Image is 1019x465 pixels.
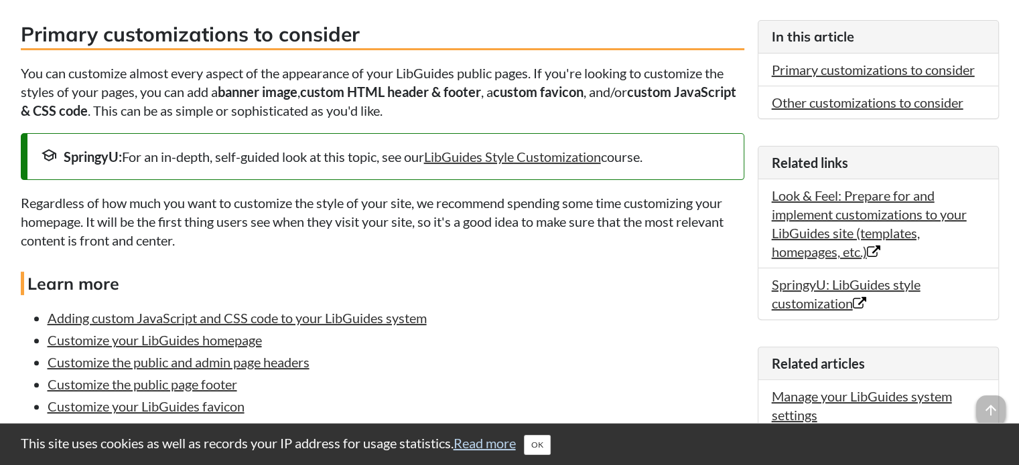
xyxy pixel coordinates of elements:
[21,272,744,295] h4: Learn more
[772,355,865,371] span: Related articles
[772,27,985,46] h3: In this article
[772,94,963,110] a: Other customizations to consider
[772,187,967,260] a: Look & Feel: Prepare for and implement customizations to your LibGuides site (templates, homepage...
[7,434,1012,455] div: This site uses cookies as well as records your IP address for usage statistics.
[300,84,481,100] strong: custom HTML header & footer
[21,20,744,50] h3: Primary customizations to consider
[218,84,297,100] strong: banner image
[41,147,730,166] div: For an in-depth, self-guided look at this topic, see our course.
[48,332,262,348] a: Customize your LibGuides homepage
[21,64,744,120] p: You can customize almost every aspect of the appearance of your LibGuides public pages. If you're...
[454,435,516,451] a: Read more
[772,276,921,311] a: SpringyU: LibGuides style customization
[48,376,237,392] a: Customize the public page footer
[48,420,350,436] a: Customize your system's default tab and box options
[48,310,427,326] a: Adding custom JavaScript and CSS code to your LibGuides system
[976,395,1006,425] span: arrow_upward
[493,84,584,100] strong: custom favicon
[524,435,551,455] button: Close
[48,354,310,370] a: Customize the public and admin page headers
[772,155,848,171] span: Related links
[41,147,57,163] span: school
[64,149,122,165] strong: SpringyU:
[424,149,601,165] a: LibGuides Style Customization
[772,62,975,78] a: Primary customizations to consider
[772,388,952,423] a: Manage your LibGuides system settings
[976,397,1006,413] a: arrow_upward
[48,398,245,414] a: Customize your LibGuides favicon
[21,193,744,250] p: Regardless of how much you want to customize the style of your site, we recommend spending some t...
